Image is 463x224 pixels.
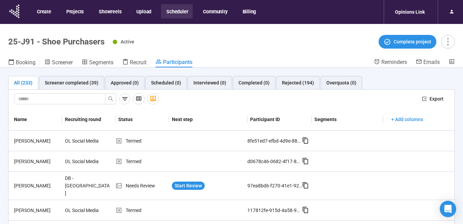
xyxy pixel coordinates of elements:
[417,93,449,104] button: exportExport
[122,58,147,67] a: Recruit
[61,4,88,18] button: Projects
[111,79,139,87] div: Approved (0)
[31,4,56,18] button: Create
[175,182,202,189] span: Start Review
[115,108,169,131] th: Status
[282,79,314,87] div: Rejected (194)
[391,5,429,18] div: Opinions Link
[44,58,73,67] a: Screener
[115,137,169,145] div: Termed
[105,93,116,104] button: search
[422,96,427,101] span: export
[45,79,98,87] div: Screener completed (39)
[9,108,62,131] th: Name
[326,79,356,87] div: Overquota (0)
[161,4,193,18] button: Scheduler
[115,182,169,189] div: Needs Review
[115,207,169,214] div: Termed
[247,108,312,131] th: Participant ID
[62,155,113,168] div: OL Social Media
[423,59,440,65] span: Emails
[312,108,383,131] th: Segments
[247,207,302,214] div: 117812fe-915d-4a58-90e6-28f3f900a593
[440,201,456,217] div: Open Intercom Messenger
[82,58,113,67] a: Segments
[163,59,192,65] span: Participants
[62,134,113,147] div: OL Social Media
[443,37,452,46] span: more
[237,4,261,18] button: Billing
[247,182,302,189] div: 97ea8bd6-f270-41e1-9222-727df90d71fd
[151,79,181,87] div: Scheduled (0)
[374,58,407,67] a: Reminders
[247,158,302,165] div: d0678c46-0682-4f17-846b-159832f8a2cb
[8,58,36,67] a: Booking
[394,38,431,45] span: Complete project
[386,114,428,125] button: + Add columns
[108,96,113,102] span: search
[416,58,440,67] a: Emails
[430,95,444,103] span: Export
[16,59,36,66] span: Booking
[172,182,205,190] button: Start Review
[130,59,147,66] span: Recruit
[193,79,226,87] div: Interviewed (0)
[62,204,113,217] div: OL Social Media
[11,137,62,145] div: [PERSON_NAME]
[198,4,232,18] button: Community
[62,108,116,131] th: Recruiting round
[62,172,113,200] div: DB - [GEOGRAPHIC_DATA]
[131,4,156,18] button: Upload
[121,39,134,44] span: Active
[11,207,62,214] div: [PERSON_NAME]
[93,4,126,18] button: Showreels
[155,58,192,67] a: Participants
[11,158,62,165] div: [PERSON_NAME]
[239,79,270,87] div: Completed (0)
[441,35,455,49] button: more
[115,158,169,165] div: Termed
[391,116,423,123] span: + Add columns
[169,108,248,131] th: Next step
[379,35,436,49] button: Complete project
[247,137,302,145] div: 8fe51ed7-efbd-4d9e-887b-16989840ecc4
[11,182,62,189] div: [PERSON_NAME]
[52,59,73,66] span: Screener
[381,59,407,65] span: Reminders
[89,59,113,66] span: Segments
[14,79,32,87] div: All (233)
[8,37,105,47] h1: 25-J91 - Shoe Purchasers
